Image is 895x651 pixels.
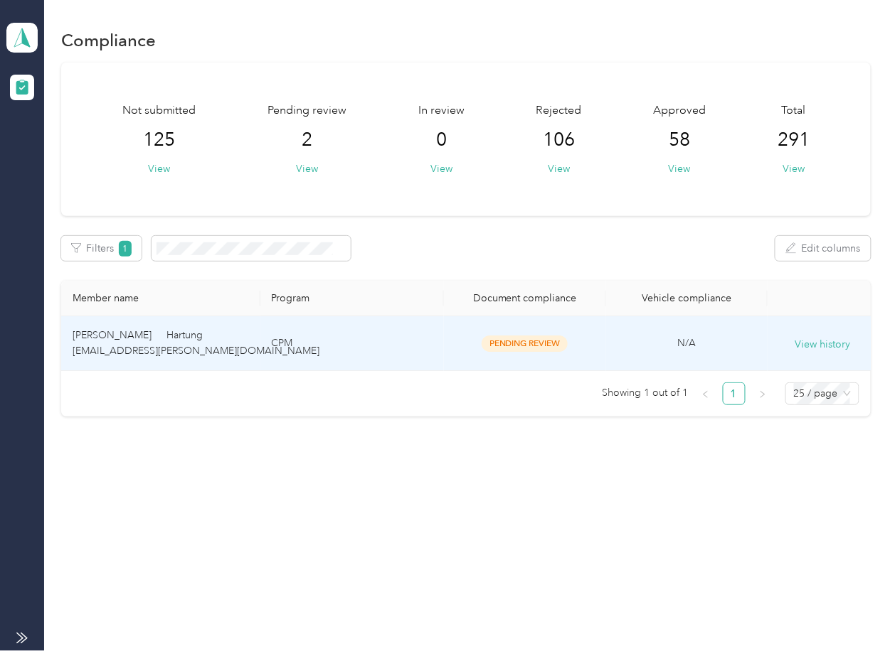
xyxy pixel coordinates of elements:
[751,382,774,405] button: right
[148,161,170,176] button: View
[775,236,871,261] button: Edit columns
[455,292,595,304] div: Document compliance
[61,236,142,261] button: Filters1
[694,382,717,405] li: Previous Page
[669,161,691,176] button: View
[694,382,717,405] button: left
[482,335,568,352] span: Pending Review
[795,337,851,353] button: View history
[618,292,757,304] div: Vehicle compliance
[418,102,465,119] span: In review
[260,316,445,371] td: CPM
[751,382,774,405] li: Next Page
[723,382,746,405] li: 1
[653,102,706,119] span: Approved
[794,383,851,404] span: 25 / page
[302,129,312,151] span: 2
[701,390,710,399] span: left
[268,102,346,119] span: Pending review
[724,383,745,404] a: 1
[603,382,689,404] span: Showing 1 out of 1
[778,129,810,151] span: 291
[536,102,582,119] span: Rejected
[543,129,575,151] span: 106
[296,161,318,176] button: View
[548,161,570,176] button: View
[758,390,767,399] span: right
[782,102,806,119] span: Total
[119,241,132,257] span: 1
[815,571,895,651] iframe: Everlance-gr Chat Button Frame
[260,281,445,316] th: Program
[436,129,447,151] span: 0
[677,337,696,349] span: N/A
[143,129,175,151] span: 125
[783,161,805,176] button: View
[61,281,260,316] th: Member name
[122,102,196,119] span: Not submitted
[669,129,690,151] span: 58
[61,33,156,48] h1: Compliance
[785,382,859,405] div: Page Size
[430,161,452,176] button: View
[73,329,319,357] span: [PERSON_NAME] Hartung [EMAIL_ADDRESS][PERSON_NAME][DOMAIN_NAME]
